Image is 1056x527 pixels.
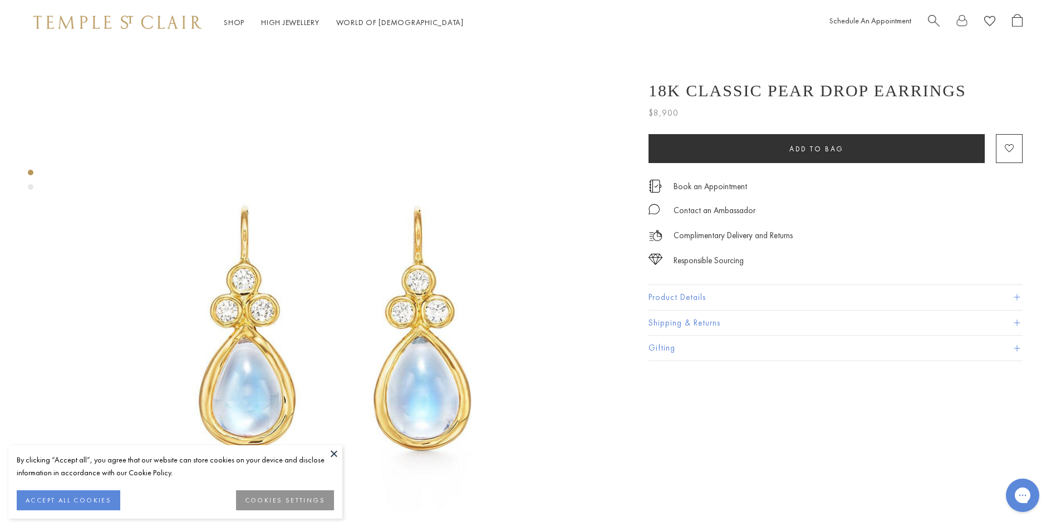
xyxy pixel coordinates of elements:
iframe: Gorgias live chat messenger [1000,475,1045,516]
a: Book an Appointment [674,180,747,193]
button: Gifting [649,336,1023,361]
div: By clicking “Accept all”, you agree that our website can store cookies on your device and disclos... [17,454,334,479]
div: Contact an Ambassador [674,204,755,218]
div: Product gallery navigation [28,167,33,199]
button: ACCEPT ALL COOKIES [17,490,120,510]
img: icon_delivery.svg [649,229,662,243]
a: Open Shopping Bag [1012,14,1023,31]
img: icon_appointment.svg [649,180,662,193]
a: Schedule An Appointment [829,16,911,26]
a: World of [DEMOGRAPHIC_DATA]World of [DEMOGRAPHIC_DATA] [336,17,464,27]
p: Complimentary Delivery and Returns [674,229,793,243]
button: Product Details [649,285,1023,310]
nav: Main navigation [224,16,464,29]
img: icon_sourcing.svg [649,254,662,265]
a: High JewelleryHigh Jewellery [261,17,320,27]
span: $8,900 [649,106,679,120]
button: Add to bag [649,134,985,163]
button: COOKIES SETTINGS [236,490,334,510]
a: View Wishlist [984,14,995,31]
button: Shipping & Returns [649,311,1023,336]
img: MessageIcon-01_2.svg [649,204,660,215]
img: Temple St. Clair [33,16,202,29]
span: Add to bag [789,144,844,154]
div: Responsible Sourcing [674,254,744,268]
h1: 18K Classic Pear Drop Earrings [649,81,966,100]
a: ShopShop [224,17,244,27]
a: Search [928,14,940,31]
